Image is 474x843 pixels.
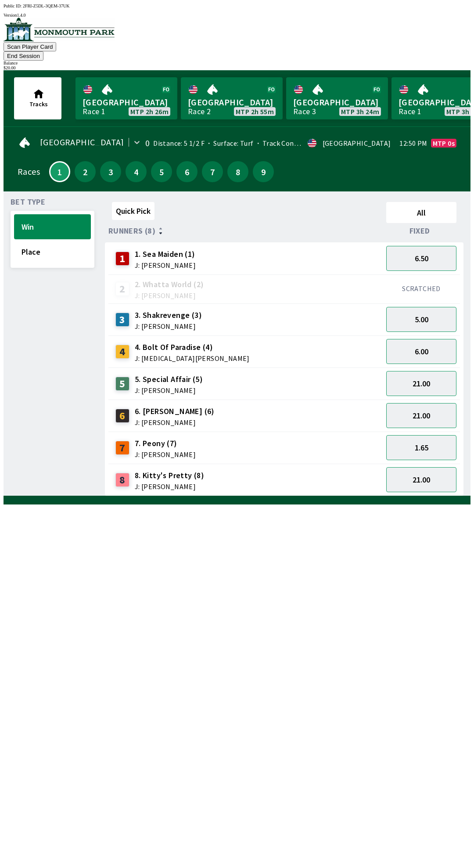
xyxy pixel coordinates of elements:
[383,227,460,235] div: Fixed
[130,108,169,115] span: MTP 2h 26m
[18,168,40,175] div: Races
[135,262,196,269] span: J: [PERSON_NAME]
[4,13,470,18] div: Version 1.4.0
[135,419,215,426] span: J: [PERSON_NAME]
[135,342,250,353] span: 4. Bolt Of Paradise (4)
[230,169,246,175] span: 8
[323,140,391,147] div: [GEOGRAPHIC_DATA]
[293,108,316,115] div: Race 3
[135,279,204,290] span: 2. Whatta World (2)
[4,65,470,70] div: $ 20.00
[135,374,203,385] span: 5. Special Affair (5)
[386,467,456,492] button: 21.00
[386,371,456,396] button: 21.00
[415,346,428,357] span: 6.00
[115,252,129,266] div: 1
[115,282,129,296] div: 2
[202,161,223,182] button: 7
[100,161,121,182] button: 3
[108,227,155,234] span: Runners (8)
[135,249,196,260] span: 1. Sea Maiden (1)
[413,411,430,421] span: 21.00
[415,253,428,263] span: 6.50
[112,202,154,220] button: Quick Pick
[135,310,202,321] span: 3. Shakrevenge (3)
[4,4,470,8] div: Public ID:
[75,161,96,182] button: 2
[135,406,215,417] span: 6. [PERSON_NAME] (6)
[390,208,452,218] span: All
[135,483,204,490] span: J: [PERSON_NAME]
[14,239,91,264] button: Place
[386,435,456,460] button: 1.65
[179,169,195,175] span: 6
[409,227,430,234] span: Fixed
[135,387,203,394] span: J: [PERSON_NAME]
[14,214,91,239] button: Win
[135,323,202,330] span: J: [PERSON_NAME]
[188,97,276,108] span: [GEOGRAPHIC_DATA]
[255,169,272,175] span: 9
[22,222,83,232] span: Win
[135,438,196,449] span: 7. Peony (7)
[135,470,204,481] span: 8. Kitty's Pretty (8)
[227,161,248,182] button: 8
[413,378,430,389] span: 21.00
[293,97,381,108] span: [GEOGRAPHIC_DATA]
[386,339,456,364] button: 6.00
[49,161,70,182] button: 1
[413,475,430,485] span: 21.00
[151,161,172,182] button: 5
[386,403,456,428] button: 21.00
[4,42,56,51] button: Scan Player Card
[135,355,250,362] span: J: [MEDICAL_DATA][PERSON_NAME]
[153,169,170,175] span: 5
[115,345,129,359] div: 4
[386,246,456,271] button: 6.50
[204,169,221,175] span: 7
[22,247,83,257] span: Place
[115,473,129,487] div: 8
[399,140,427,147] span: 12:50 PM
[115,441,129,455] div: 7
[40,139,124,146] span: [GEOGRAPHIC_DATA]
[75,77,177,119] a: [GEOGRAPHIC_DATA]Race 1MTP 2h 26m
[145,140,150,147] div: 0
[102,169,119,175] span: 3
[415,314,428,324] span: 5.00
[115,313,129,327] div: 3
[181,77,283,119] a: [GEOGRAPHIC_DATA]Race 2MTP 2h 55m
[128,169,144,175] span: 4
[153,139,205,148] span: Distance: 5 1/2 F
[188,108,211,115] div: Race 2
[341,108,379,115] span: MTP 3h 24m
[399,108,421,115] div: Race 1
[4,18,115,41] img: venue logo
[115,409,129,423] div: 6
[236,108,274,115] span: MTP 2h 55m
[176,161,197,182] button: 6
[83,97,170,108] span: [GEOGRAPHIC_DATA]
[386,307,456,332] button: 5.00
[108,227,383,235] div: Runners (8)
[11,198,45,205] span: Bet Type
[115,377,129,391] div: 5
[135,292,204,299] span: J: [PERSON_NAME]
[205,139,254,148] span: Surface: Turf
[254,139,331,148] span: Track Condition: Firm
[386,284,456,293] div: SCRATCHED
[14,77,61,119] button: Tracks
[116,206,151,216] span: Quick Pick
[23,4,70,8] span: 2FRI-Z5DL-3QEM-37UK
[386,202,456,223] button: All
[126,161,147,182] button: 4
[415,443,428,453] span: 1.65
[77,169,93,175] span: 2
[52,169,67,174] span: 1
[4,51,43,61] button: End Session
[253,161,274,182] button: 9
[4,61,470,65] div: Balance
[286,77,388,119] a: [GEOGRAPHIC_DATA]Race 3MTP 3h 24m
[83,108,105,115] div: Race 1
[29,100,48,108] span: Tracks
